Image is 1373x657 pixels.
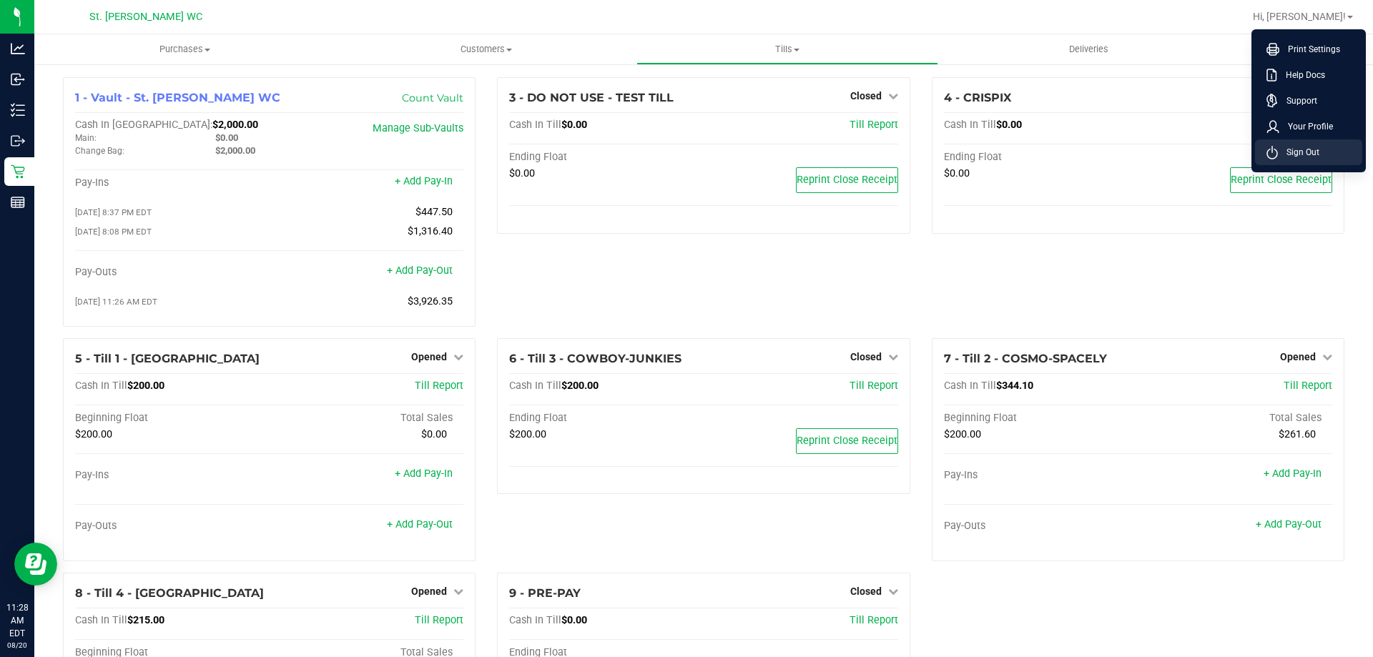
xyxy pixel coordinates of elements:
span: Cash In Till [509,119,561,131]
a: Support [1266,94,1357,108]
span: Opened [411,586,447,597]
a: Till Report [850,119,898,131]
inline-svg: Reports [11,195,25,209]
span: $261.60 [1279,428,1316,440]
span: Cash In Till [509,380,561,392]
span: $0.00 [561,614,587,626]
button: Reprint Close Receipt [796,428,898,454]
span: Cash In Till [944,380,996,392]
span: Your Profile [1279,119,1333,134]
span: Opened [1280,351,1316,362]
a: Help Docs [1266,68,1357,82]
span: $200.00 [127,380,164,392]
span: $0.00 [509,167,535,179]
span: Purchases [34,43,335,56]
span: $344.10 [996,380,1033,392]
span: 5 - Till 1 - [GEOGRAPHIC_DATA] [75,352,260,365]
div: Pay-Ins [75,177,270,189]
div: Beginning Float [944,412,1138,425]
a: + Add Pay-Out [387,265,453,277]
a: + Add Pay-In [1264,468,1322,480]
div: Pay-Outs [944,520,1138,533]
span: Customers [336,43,636,56]
span: $0.00 [215,132,238,143]
span: $215.00 [127,614,164,626]
inline-svg: Inventory [11,103,25,117]
span: Reprint Close Receipt [1231,174,1332,186]
div: Pay-Outs [75,266,270,279]
span: Cash In Till [75,614,127,626]
span: Opened [411,351,447,362]
span: 8 - Till 4 - [GEOGRAPHIC_DATA] [75,586,264,600]
span: 1 - Vault - St. [PERSON_NAME] WC [75,91,280,104]
div: Ending Float [509,412,704,425]
div: Beginning Float [75,412,270,425]
span: $0.00 [944,167,970,179]
a: Till Report [415,614,463,626]
span: Change Bag: [75,146,124,156]
div: Pay-Ins [944,469,1138,482]
span: $1,316.40 [408,225,453,237]
span: Closed [850,90,882,102]
span: Deliveries [1050,43,1128,56]
span: Help Docs [1277,68,1325,82]
span: Main: [75,133,97,143]
a: Till Report [850,380,898,392]
span: $447.50 [415,206,453,218]
iframe: Resource center [14,543,57,586]
span: Hi, [PERSON_NAME]! [1253,11,1346,22]
span: Cash In Till [509,614,561,626]
div: Total Sales [270,412,464,425]
span: Cash In Till [75,380,127,392]
span: 4 - CRISPIX [944,91,1011,104]
button: Reprint Close Receipt [796,167,898,193]
span: St. [PERSON_NAME] WC [89,11,202,23]
inline-svg: Retail [11,164,25,179]
a: Purchases [34,34,335,64]
li: Sign Out [1255,139,1362,165]
a: Till Report [1284,380,1332,392]
inline-svg: Outbound [11,134,25,148]
span: Support [1278,94,1317,108]
span: $0.00 [421,428,447,440]
a: + Add Pay-Out [1256,518,1322,530]
div: Pay-Outs [75,520,270,533]
p: 11:28 AM EDT [6,601,28,640]
a: Till Report [415,380,463,392]
span: $2,000.00 [212,119,258,131]
span: Sign Out [1278,145,1319,159]
span: Cash In [GEOGRAPHIC_DATA]: [75,119,212,131]
button: Reprint Close Receipt [1230,167,1332,193]
span: $3,926.35 [408,295,453,307]
div: Ending Float [509,151,704,164]
span: 7 - Till 2 - COSMO-SPACELY [944,352,1107,365]
span: [DATE] 8:37 PM EDT [75,207,152,217]
a: Count Vault [402,92,463,104]
a: Manage Sub-Vaults [373,122,463,134]
span: Print Settings [1279,42,1340,56]
span: $200.00 [509,428,546,440]
span: Closed [850,586,882,597]
span: $200.00 [944,428,981,440]
span: $0.00 [996,119,1022,131]
span: $0.00 [561,119,587,131]
a: Customers [335,34,636,64]
span: $2,000.00 [215,145,255,156]
span: [DATE] 8:08 PM EDT [75,227,152,237]
span: Closed [850,351,882,362]
a: + Add Pay-In [395,468,453,480]
span: 6 - Till 3 - COWBOY-JUNKIES [509,352,681,365]
a: + Add Pay-Out [387,518,453,530]
span: 3 - DO NOT USE - TEST TILL [509,91,674,104]
span: Reprint Close Receipt [797,435,897,447]
a: Tills [636,34,938,64]
span: Tills [637,43,937,56]
span: $200.00 [561,380,599,392]
span: 9 - PRE-PAY [509,586,581,600]
div: Pay-Ins [75,469,270,482]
